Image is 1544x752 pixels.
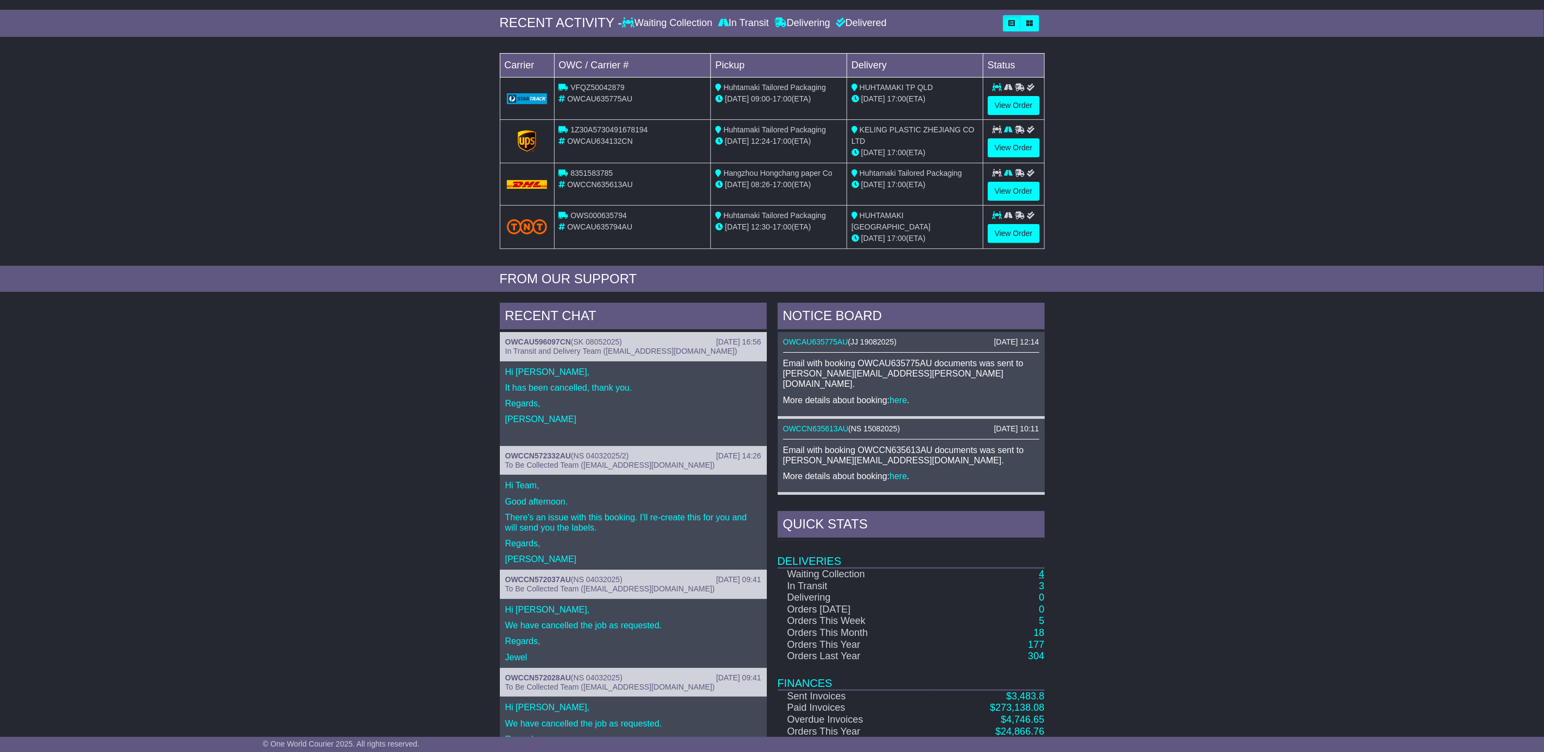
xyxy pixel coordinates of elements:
span: 17:00 [773,137,792,145]
span: To Be Collected Team ([EMAIL_ADDRESS][DOMAIN_NAME]) [505,584,715,593]
a: View Order [988,96,1040,115]
span: 08:26 [751,180,770,189]
p: More details about booking: . [783,395,1039,405]
div: FROM OUR SUPPORT [500,271,1045,287]
span: NS 04032025 [574,575,620,584]
span: 09:00 [751,94,770,103]
span: 3,483.8 [1012,691,1044,702]
span: SK 08052025 [574,337,620,346]
div: ( ) [505,451,761,461]
a: 304 [1028,651,1044,661]
p: [PERSON_NAME] [505,414,761,424]
span: JJ 19082025 [850,337,894,346]
a: $273,138.08 [990,702,1044,713]
td: Orders Last Year [778,651,934,662]
td: Orders This Year [778,639,934,651]
p: Hi [PERSON_NAME], [505,604,761,615]
div: [DATE] 09:41 [716,575,761,584]
span: HUHTAMAKI [GEOGRAPHIC_DATA] [852,211,931,231]
td: Pickup [711,53,847,77]
p: [PERSON_NAME] [505,554,761,564]
td: Overdue Invoices [778,714,934,726]
p: Regards, [505,398,761,409]
p: More details about booking: . [783,471,1039,481]
td: Finances [778,662,1045,690]
span: 17:00 [773,94,792,103]
span: [DATE] [861,148,885,157]
div: ( ) [505,673,761,683]
p: Good afternoon. [505,496,761,507]
div: [DATE] 14:26 [716,451,761,461]
a: 177 [1028,639,1044,650]
div: Quick Stats [778,511,1045,540]
span: 17:00 [887,234,906,243]
a: $3,483.8 [1006,691,1044,702]
span: NS 04032025 [574,673,620,682]
span: 17:00 [887,94,906,103]
span: OWS000635794 [570,211,627,220]
span: Huhtamaki Tailored Packaging [723,83,826,92]
td: In Transit [778,581,934,592]
td: Delivering [778,592,934,604]
p: It has been cancelled, thank you. [505,383,761,393]
span: 17:00 [773,222,792,231]
span: [DATE] [725,180,749,189]
span: 4,746.65 [1006,714,1044,725]
a: $24,866.76 [995,726,1044,737]
span: NS 15082025 [851,424,898,433]
span: OWCAU635794AU [567,222,632,231]
td: Orders This Year [778,726,934,738]
span: 273,138.08 [995,702,1044,713]
a: OWCCN572037AU [505,575,571,584]
div: RECENT ACTIVITY - [500,15,622,31]
div: [DATE] 16:56 [716,337,761,347]
div: [DATE] 12:14 [994,337,1039,347]
span: NS 04032025/2 [574,451,626,460]
div: (ETA) [852,93,978,105]
img: GetCarrierServiceLogo [518,130,536,152]
span: 1Z30A5730491678194 [570,125,647,134]
a: 5 [1039,615,1044,626]
span: © One World Courier 2025. All rights reserved. [263,740,420,748]
p: Email with booking OWCAU635775AU documents was sent to [PERSON_NAME][EMAIL_ADDRESS][PERSON_NAME][... [783,358,1039,390]
p: We have cancelled the job as requested. [505,718,761,729]
span: Hangzhou Hongchang paper Co [723,169,833,177]
img: GetCarrierServiceLogo [507,93,548,104]
span: [DATE] [725,222,749,231]
span: 8351583785 [570,169,613,177]
span: [DATE] [861,180,885,189]
p: Hi Team, [505,480,761,490]
img: TNT_Domestic.png [507,219,548,234]
span: [DATE] [725,137,749,145]
div: ( ) [505,575,761,584]
div: ( ) [505,337,761,347]
a: 0 [1039,592,1044,603]
div: (ETA) [852,233,978,244]
div: - (ETA) [715,221,842,233]
span: 12:30 [751,222,770,231]
a: here [889,471,907,481]
div: - (ETA) [715,136,842,147]
span: To Be Collected Team ([EMAIL_ADDRESS][DOMAIN_NAME]) [505,461,715,469]
p: Hi [PERSON_NAME], [505,702,761,712]
p: Regards, [505,538,761,549]
p: We have cancelled the job as requested. [505,620,761,630]
span: In Transit and Delivery Team ([EMAIL_ADDRESS][DOMAIN_NAME]) [505,347,738,355]
div: Delivering [772,17,833,29]
div: [DATE] 10:11 [994,424,1039,434]
td: Waiting Collection [778,568,934,581]
td: Orders [DATE] [778,604,934,616]
a: 4 [1039,569,1044,579]
p: Email with booking OWCCN635613AU documents was sent to [PERSON_NAME][EMAIL_ADDRESS][DOMAIN_NAME]. [783,445,1039,466]
div: NOTICE BOARD [778,303,1045,332]
span: OWCCN635613AU [567,180,633,189]
td: OWC / Carrier # [554,53,711,77]
span: 17:00 [887,180,906,189]
a: View Order [988,138,1040,157]
div: (ETA) [852,147,978,158]
p: Jewel [505,652,761,662]
div: - (ETA) [715,93,842,105]
span: 17:00 [887,148,906,157]
span: [DATE] [725,94,749,103]
a: View Order [988,182,1040,201]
